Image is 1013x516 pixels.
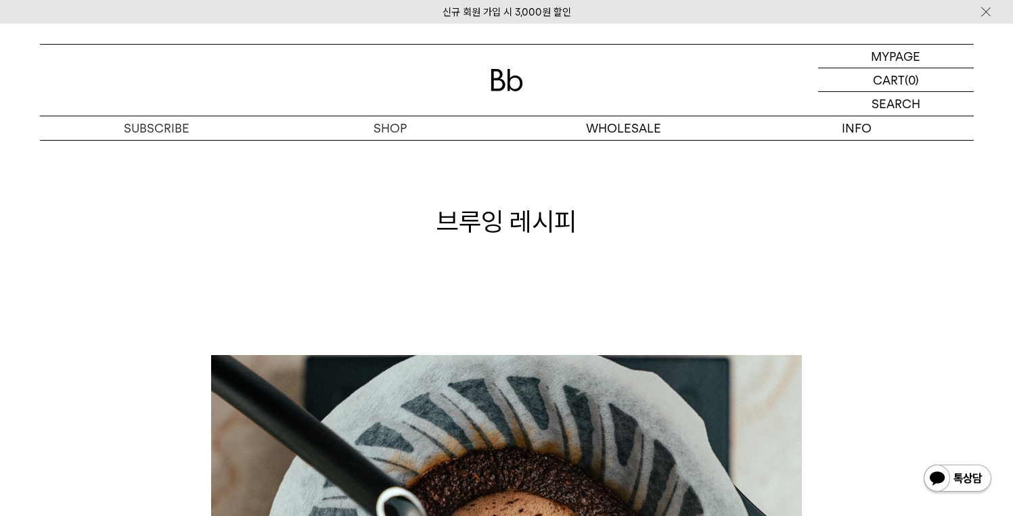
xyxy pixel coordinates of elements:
p: (0) [905,68,919,91]
p: CART [873,68,905,91]
p: INFO [740,116,974,140]
a: CART (0) [818,68,974,92]
a: SHOP [273,116,507,140]
img: 카카오톡 채널 1:1 채팅 버튼 [922,463,993,496]
p: MYPAGE [871,45,920,68]
a: MYPAGE [818,45,974,68]
p: WHOLESALE [507,116,740,140]
a: SUBSCRIBE [40,116,273,140]
img: 로고 [491,69,523,91]
p: SEARCH [872,92,920,116]
h1: 브루잉 레시피 [40,204,974,239]
a: 신규 회원 가입 시 3,000원 할인 [443,6,571,18]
